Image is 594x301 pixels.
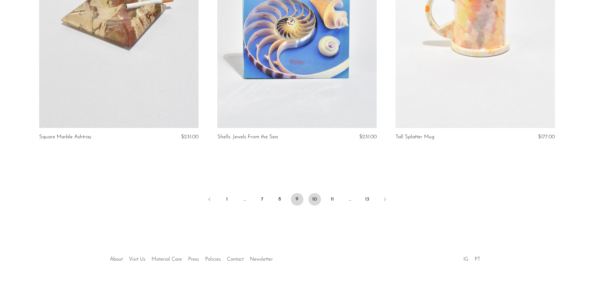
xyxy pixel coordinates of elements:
a: Press [188,257,199,262]
a: Contact [227,257,244,262]
a: 11 [326,193,338,206]
span: 9 [291,193,303,206]
a: 1 [221,193,233,206]
a: Tall Splatter Mug [395,134,434,140]
a: Visit Us [129,257,145,262]
a: PT [475,257,480,262]
a: Policies [205,257,221,262]
a: IG [463,257,468,262]
span: … [238,193,251,206]
a: 13 [361,193,374,206]
a: 8 [273,193,286,206]
ul: Social Medias [460,252,483,264]
span: $231.00 [181,134,199,140]
span: $231.00 [359,134,377,140]
span: … [343,193,356,206]
a: About [110,257,123,262]
a: Shells: Jewels From the Sea [217,134,278,140]
a: Previous [203,193,216,207]
a: Square Marble Ashtray [39,134,91,140]
span: $177.00 [538,134,555,140]
a: 7 [256,193,268,206]
a: 10 [308,193,321,206]
ul: Quick links [107,252,276,264]
a: Next [379,193,391,207]
a: Material Care [152,257,182,262]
